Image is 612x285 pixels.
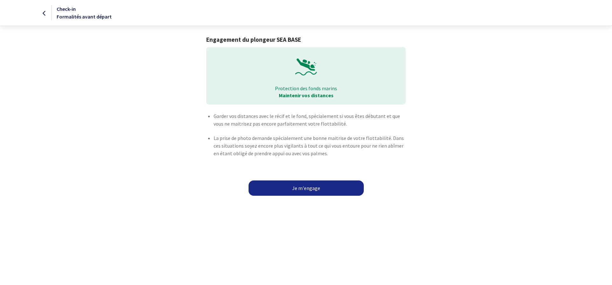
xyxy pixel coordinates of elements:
[211,85,401,92] p: Protection des fonds marins
[206,36,406,43] h1: Engagement du plongeur SEA BASE
[279,92,334,99] strong: Maintenir vos distances
[57,6,112,20] span: Check-in Formalités avant départ
[214,112,406,128] p: Garder vos distances avec le récif et le fond, spécialement si vous êtes débutant et que vous ne ...
[214,134,406,157] p: La prise de photo demande spécialement une bonne maitrise de votre flottabilité. Dans ces situati...
[249,180,364,196] a: Je m'engage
